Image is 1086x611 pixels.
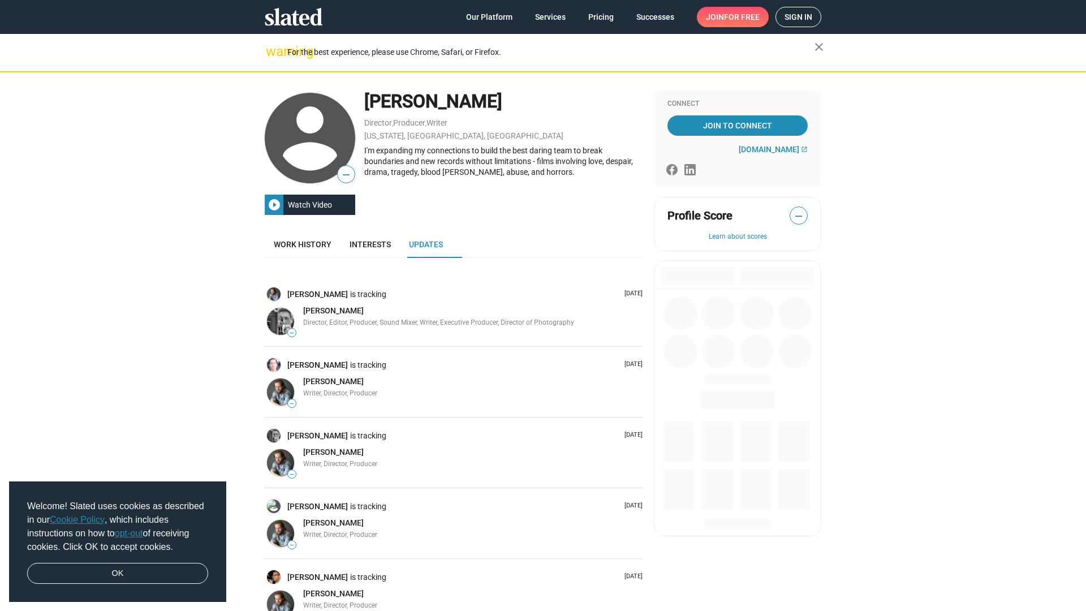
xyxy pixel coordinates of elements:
span: Successes [636,7,674,27]
div: For the best experience, please use Chrome, Safari, or Firefox. [287,45,815,60]
a: [PERSON_NAME] [287,289,350,300]
span: Updates [409,240,443,249]
a: Producer [393,118,425,127]
span: [PERSON_NAME] [303,589,364,598]
a: Updates [400,231,452,258]
p: [DATE] [620,360,643,369]
a: opt-out [115,528,143,538]
img: Dale Montgomery [267,449,294,476]
p: [DATE] [620,502,643,510]
a: [PERSON_NAME] [303,447,364,458]
span: is tracking [350,360,389,371]
img: Dale Montgomery [267,287,281,301]
p: [DATE] [620,431,643,440]
span: [PERSON_NAME] [303,377,364,386]
span: is tracking [350,431,389,441]
img: Joe Barbagallo [267,358,281,372]
button: Learn about scores [667,233,808,242]
span: [DOMAIN_NAME] [739,145,799,154]
span: , [392,121,393,127]
span: Interests [350,240,391,249]
span: [PERSON_NAME] [303,448,364,457]
a: Join To Connect [667,115,808,136]
span: Writer, Director, Producer [303,601,377,609]
span: Director, Editor, Producer, Sound Mixer, Writer, Executive Producer, Director of Photography [303,319,574,326]
a: Sign in [775,7,821,27]
div: Connect [667,100,808,109]
a: Successes [627,7,683,27]
span: — [288,330,296,336]
a: [US_STATE], [GEOGRAPHIC_DATA], [GEOGRAPHIC_DATA] [364,131,563,140]
a: [PERSON_NAME] [303,518,364,528]
a: [PERSON_NAME] [287,360,350,371]
span: Work history [274,240,331,249]
a: [PERSON_NAME] [303,305,364,316]
span: is tracking [350,289,389,300]
a: Interests [341,231,400,258]
span: Writer, Director, Producer [303,389,377,397]
span: Profile Score [667,208,732,223]
div: Watch Video [283,195,337,215]
span: Services [535,7,566,27]
img: Mark Kelly [267,570,281,584]
img: Dale Montgomery [267,520,294,547]
span: for free [724,7,760,27]
a: Writer [426,118,447,127]
a: [PERSON_NAME] [287,572,350,583]
span: Sign in [785,7,812,27]
span: Writer, Director, Producer [303,531,377,539]
a: [PERSON_NAME] [287,501,350,512]
button: Watch Video [265,195,355,215]
p: [DATE] [620,290,643,298]
span: — [288,542,296,548]
img: Joseph A. Eulo [267,429,281,442]
span: — [288,401,296,407]
span: Welcome! Slated uses cookies as described in our , which includes instructions on how to of recei... [27,500,208,554]
span: — [790,209,807,223]
span: — [338,167,355,182]
a: Pricing [579,7,623,27]
span: , [425,121,426,127]
span: Pricing [588,7,614,27]
span: Join [706,7,760,27]
img: Dale Montgomery [267,378,294,406]
a: Director [364,118,392,127]
a: Cookie Policy [50,515,105,524]
div: cookieconsent [9,481,226,603]
mat-icon: close [812,40,826,54]
a: Joinfor free [697,7,769,27]
a: Services [526,7,575,27]
mat-icon: play_circle_filled [268,198,281,212]
a: Work history [265,231,341,258]
a: [DOMAIN_NAME] [739,145,808,154]
mat-icon: warning [266,45,279,58]
span: [PERSON_NAME] [303,518,364,527]
span: Writer, Director, Producer [303,460,377,468]
span: is tracking [350,572,389,583]
mat-icon: open_in_new [801,146,808,153]
a: [PERSON_NAME] [303,376,364,387]
div: I'm expanding my connections to build the best daring team to break boundaries and new records wi... [364,145,643,177]
a: [PERSON_NAME] [287,431,350,441]
span: Our Platform [466,7,512,27]
span: — [288,471,296,477]
span: Join To Connect [670,115,805,136]
span: [PERSON_NAME] [303,306,364,315]
a: Our Platform [457,7,522,27]
p: [DATE] [620,573,643,581]
a: dismiss cookie message [27,563,208,584]
span: is tracking [350,501,389,512]
a: [PERSON_NAME] [303,588,364,599]
img: Joseph A. Eulo [267,308,294,335]
div: [PERSON_NAME] [364,89,643,114]
img: Roderick Giles [267,500,281,513]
